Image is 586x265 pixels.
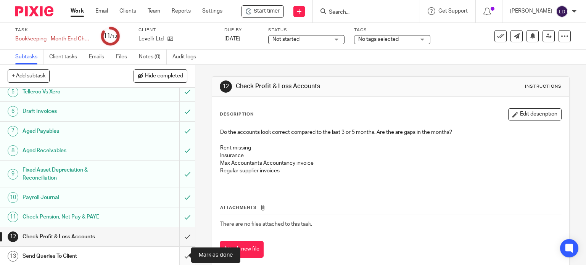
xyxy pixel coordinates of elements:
[438,8,468,14] span: Get Support
[23,86,122,98] h1: Telleroo Vs Xero
[556,5,568,18] img: svg%3E
[220,167,562,175] p: Regular supplier invoices
[358,37,399,42] span: No tags selected
[8,212,18,222] div: 11
[224,36,240,42] span: [DATE]
[8,192,18,203] div: 10
[8,106,18,117] div: 6
[15,50,43,64] a: Subtasks
[23,231,122,243] h1: Check Profit & Loss Accounts
[116,50,133,64] a: Files
[15,27,92,33] label: Task
[23,125,122,137] h1: Aged Payables
[172,7,191,15] a: Reports
[15,35,92,43] div: Bookkeeping - Month End Checks - Levellr
[49,50,83,64] a: Client tasks
[268,27,345,33] label: Status
[8,169,18,180] div: 9
[15,6,53,16] img: Pixie
[23,251,122,262] h1: Send Queries To Client
[236,82,407,90] h1: Check Profit & Loss Accounts
[220,152,562,159] p: Insurance
[508,108,562,120] button: Edit description
[220,241,264,258] button: Attach new file
[110,34,117,39] small: /13
[254,7,280,15] span: Start timer
[241,5,284,18] div: Levellr Ltd - Bookkeeping - Month End Checks - Levellr
[23,145,122,156] h1: Aged Receivables
[8,145,18,156] div: 8
[139,50,167,64] a: Notes (0)
[354,27,430,33] label: Tags
[23,211,122,223] h1: Check Pension, Net Pay & PAYE
[272,37,299,42] span: Not started
[8,69,50,82] button: + Add subtask
[220,159,562,167] p: Max Accountants Accountancy invoice
[145,73,183,79] span: Hide completed
[23,106,122,117] h1: Draft Invoices
[220,111,254,117] p: Description
[23,192,122,203] h1: Payroll Journal
[71,7,84,15] a: Work
[220,222,312,227] span: There are no files attached to this task.
[95,7,108,15] a: Email
[172,50,202,64] a: Audit logs
[328,9,397,16] input: Search
[220,80,232,93] div: 12
[23,164,122,184] h1: Fixed Asset Depreciation & Reconciliation
[8,87,18,97] div: 5
[510,7,552,15] p: [PERSON_NAME]
[138,27,215,33] label: Client
[220,128,562,136] p: Do the accounts look correct compared to the last 3 or 5 months. Are the are gaps in the months?
[8,126,18,137] div: 7
[89,50,110,64] a: Emails
[148,7,160,15] a: Team
[8,231,18,242] div: 12
[525,84,562,90] div: Instructions
[103,32,117,40] div: 11
[224,27,259,33] label: Due by
[202,7,222,15] a: Settings
[119,7,136,15] a: Clients
[220,206,257,210] span: Attachments
[8,251,18,262] div: 13
[220,144,562,152] p: Rent missing
[138,35,164,43] p: Levellr Ltd
[134,69,187,82] button: Hide completed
